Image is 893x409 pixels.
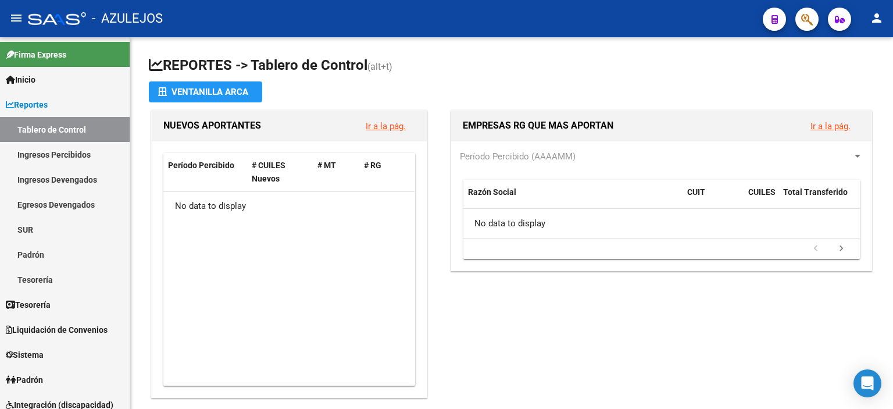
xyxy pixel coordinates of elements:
[460,151,576,162] span: Período Percibido (AAAAMM)
[6,323,108,336] span: Liquidación de Convenios
[252,161,285,183] span: # CUILES Nuevos
[366,121,406,131] a: Ir a la pág.
[683,180,744,218] datatable-header-cell: CUIT
[9,11,23,25] mat-icon: menu
[313,153,359,191] datatable-header-cell: # MT
[364,161,381,170] span: # RG
[6,374,43,386] span: Padrón
[359,153,406,191] datatable-header-cell: # RG
[6,348,44,361] span: Sistema
[463,180,683,218] datatable-header-cell: Razón Social
[810,121,851,131] a: Ir a la pág.
[6,298,51,311] span: Tesorería
[168,161,234,170] span: Período Percibido
[830,243,852,255] a: go to next page
[6,98,48,111] span: Reportes
[6,48,66,61] span: Firma Express
[158,81,253,102] div: Ventanilla ARCA
[468,187,516,197] span: Razón Social
[687,187,705,197] span: CUIT
[149,56,874,76] h1: REPORTES -> Tablero de Control
[744,180,778,218] datatable-header-cell: CUILES
[783,187,848,197] span: Total Transferido
[163,120,261,131] span: NUEVOS APORTANTES
[778,180,860,218] datatable-header-cell: Total Transferido
[163,153,247,191] datatable-header-cell: Período Percibido
[463,120,613,131] span: EMPRESAS RG QUE MAS APORTAN
[92,6,163,31] span: - AZULEJOS
[463,209,860,238] div: No data to display
[367,61,392,72] span: (alt+t)
[149,81,262,102] button: Ventanilla ARCA
[870,11,884,25] mat-icon: person
[317,161,336,170] span: # MT
[801,115,860,137] button: Ir a la pág.
[6,73,35,86] span: Inicio
[805,243,827,255] a: go to previous page
[247,153,313,191] datatable-header-cell: # CUILES Nuevos
[356,115,415,137] button: Ir a la pág.
[748,187,776,197] span: CUILES
[163,192,415,221] div: No data to display
[853,369,881,397] div: Open Intercom Messenger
